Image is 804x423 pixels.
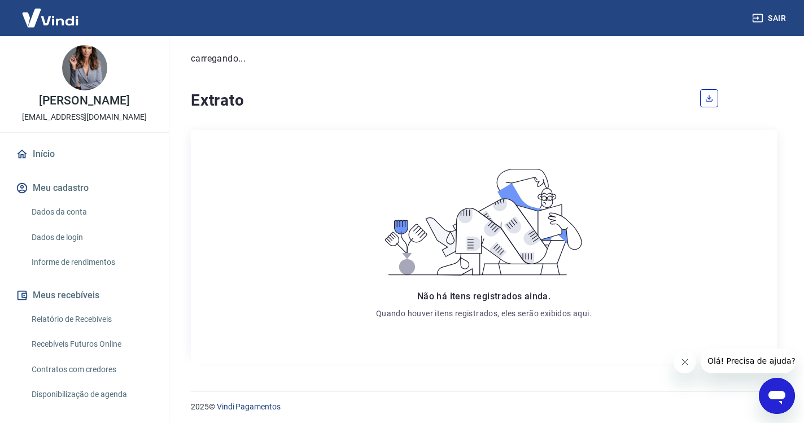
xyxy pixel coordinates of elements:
p: [EMAIL_ADDRESS][DOMAIN_NAME] [22,111,147,123]
span: Não há itens registrados ainda. [417,291,550,302]
a: Contratos com credores [27,358,155,381]
img: Vindi [14,1,87,35]
a: Recebíveis Futuros Online [27,333,155,356]
a: Início [14,142,155,167]
a: Relatório de Recebíveis [27,308,155,331]
p: Quando houver itens registrados, eles serão exibidos aqui. [376,308,592,319]
a: Dados de login [27,226,155,249]
p: [PERSON_NAME] [39,95,129,107]
p: 2025 © [191,401,777,413]
h4: Extrato [191,89,687,112]
button: Meus recebíveis [14,283,155,308]
button: Meu cadastro [14,176,155,200]
a: Disponibilização de agenda [27,383,155,406]
iframe: Mensagem da empresa [701,348,795,373]
a: Informe de rendimentos [27,251,155,274]
img: 1b4c4096-e1e0-4c03-a54d-cc1edd29fdf5.jpeg [62,45,107,90]
a: Dados da conta [27,200,155,224]
iframe: Botão para abrir a janela de mensagens [759,378,795,414]
button: Sair [750,8,790,29]
span: Olá! Precisa de ajuda? [7,8,95,17]
iframe: Fechar mensagem [674,351,696,373]
p: carregando... [191,52,777,66]
a: Vindi Pagamentos [217,402,281,411]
